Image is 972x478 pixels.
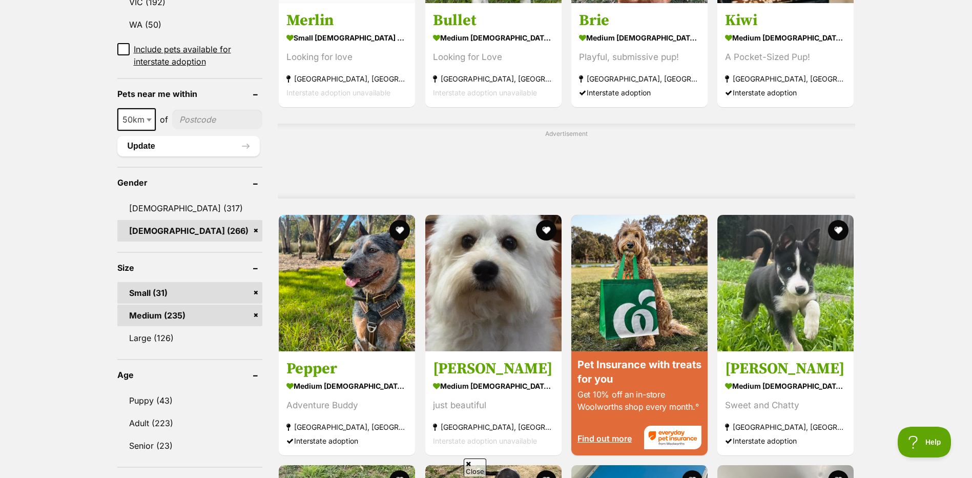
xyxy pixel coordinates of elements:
div: Looking for Love [433,50,554,64]
span: Include pets available for interstate adoption [134,43,263,68]
div: Interstate adoption [579,86,700,99]
img: Pepper - Australian Cattle Dog [279,215,415,351]
div: Looking for love [286,50,407,64]
h3: Bullet [433,11,554,30]
a: Brie medium [DEMOGRAPHIC_DATA] Dog Playful, submissive pup! [GEOGRAPHIC_DATA], [GEOGRAPHIC_DATA] ... [571,3,708,107]
strong: [GEOGRAPHIC_DATA], [GEOGRAPHIC_DATA] [286,420,407,434]
div: Sweet and Chatty [725,399,846,412]
iframe: Help Scout Beacon - Open [898,427,952,457]
header: Size [117,263,263,272]
strong: medium [DEMOGRAPHIC_DATA] Dog [725,379,846,393]
strong: medium [DEMOGRAPHIC_DATA] Dog [579,30,700,45]
strong: [GEOGRAPHIC_DATA], [GEOGRAPHIC_DATA] [579,72,700,86]
span: of [160,113,168,126]
span: Interstate adoption unavailable [433,436,537,445]
div: Playful, submissive pup! [579,50,700,64]
button: favourite [390,220,410,241]
a: Large (126) [117,327,263,349]
div: Interstate adoption [286,434,407,448]
a: Kiwi medium [DEMOGRAPHIC_DATA] Dog A Pocket-Sized Pup! [GEOGRAPHIC_DATA], [GEOGRAPHIC_DATA] Inter... [717,3,854,107]
div: Interstate adoption [725,86,846,99]
h3: Brie [579,11,700,30]
div: Interstate adoption [725,434,846,448]
header: Pets near me within [117,89,263,98]
span: Close [464,459,486,476]
h3: [PERSON_NAME] [433,359,554,379]
div: just beautiful [433,399,554,412]
strong: medium [DEMOGRAPHIC_DATA] Dog [286,379,407,393]
strong: medium [DEMOGRAPHIC_DATA] Dog [725,30,846,45]
a: Senior (23) [117,435,263,456]
a: [DEMOGRAPHIC_DATA] (266) [117,220,263,242]
a: Include pets available for interstate adoption [117,43,263,68]
div: Advertisement [278,124,855,198]
button: Update [117,136,260,156]
strong: [GEOGRAPHIC_DATA], [GEOGRAPHIC_DATA] [725,72,846,86]
a: Pepper medium [DEMOGRAPHIC_DATA] Dog Adventure Buddy [GEOGRAPHIC_DATA], [GEOGRAPHIC_DATA] Interst... [279,351,415,455]
a: Bullet medium [DEMOGRAPHIC_DATA] Dog Looking for Love [GEOGRAPHIC_DATA], [GEOGRAPHIC_DATA] Inters... [425,3,562,107]
span: Interstate adoption unavailable [433,88,537,97]
div: Adventure Buddy [286,399,407,412]
strong: [GEOGRAPHIC_DATA], [GEOGRAPHIC_DATA] [725,420,846,434]
a: [PERSON_NAME] medium [DEMOGRAPHIC_DATA] Dog just beautiful [GEOGRAPHIC_DATA], [GEOGRAPHIC_DATA] I... [425,351,562,455]
h3: Pepper [286,359,407,379]
button: favourite [829,220,849,241]
a: WA (50) [117,14,263,35]
a: Merlin small [DEMOGRAPHIC_DATA] Dog Looking for love [GEOGRAPHIC_DATA], [GEOGRAPHIC_DATA] Interst... [279,3,415,107]
strong: [GEOGRAPHIC_DATA], [GEOGRAPHIC_DATA] [433,72,554,86]
img: Tiffany - Maltese Dog [425,215,562,351]
input: postcode [172,110,263,129]
strong: small [DEMOGRAPHIC_DATA] Dog [286,30,407,45]
div: A Pocket-Sized Pup! [725,50,846,64]
h3: Kiwi [725,11,846,30]
strong: medium [DEMOGRAPHIC_DATA] Dog [433,379,554,393]
a: [PERSON_NAME] medium [DEMOGRAPHIC_DATA] Dog Sweet and Chatty [GEOGRAPHIC_DATA], [GEOGRAPHIC_DATA]... [717,351,854,455]
h3: [PERSON_NAME] [725,359,846,379]
span: Interstate adoption unavailable [286,88,390,97]
a: Puppy (43) [117,390,263,411]
header: Age [117,370,263,380]
span: 50km [117,108,156,131]
strong: medium [DEMOGRAPHIC_DATA] Dog [433,30,554,45]
header: Gender [117,178,263,187]
img: Yuki - Siberian Husky Dog [717,215,854,351]
a: Adult (223) [117,412,263,434]
span: 50km [118,112,155,127]
button: favourite [536,220,556,241]
a: Medium (235) [117,305,263,326]
a: [DEMOGRAPHIC_DATA] (317) [117,197,263,219]
strong: [GEOGRAPHIC_DATA], [GEOGRAPHIC_DATA] [286,72,407,86]
h3: Merlin [286,11,407,30]
a: Small (31) [117,282,263,304]
strong: [GEOGRAPHIC_DATA], [GEOGRAPHIC_DATA] [433,420,554,434]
